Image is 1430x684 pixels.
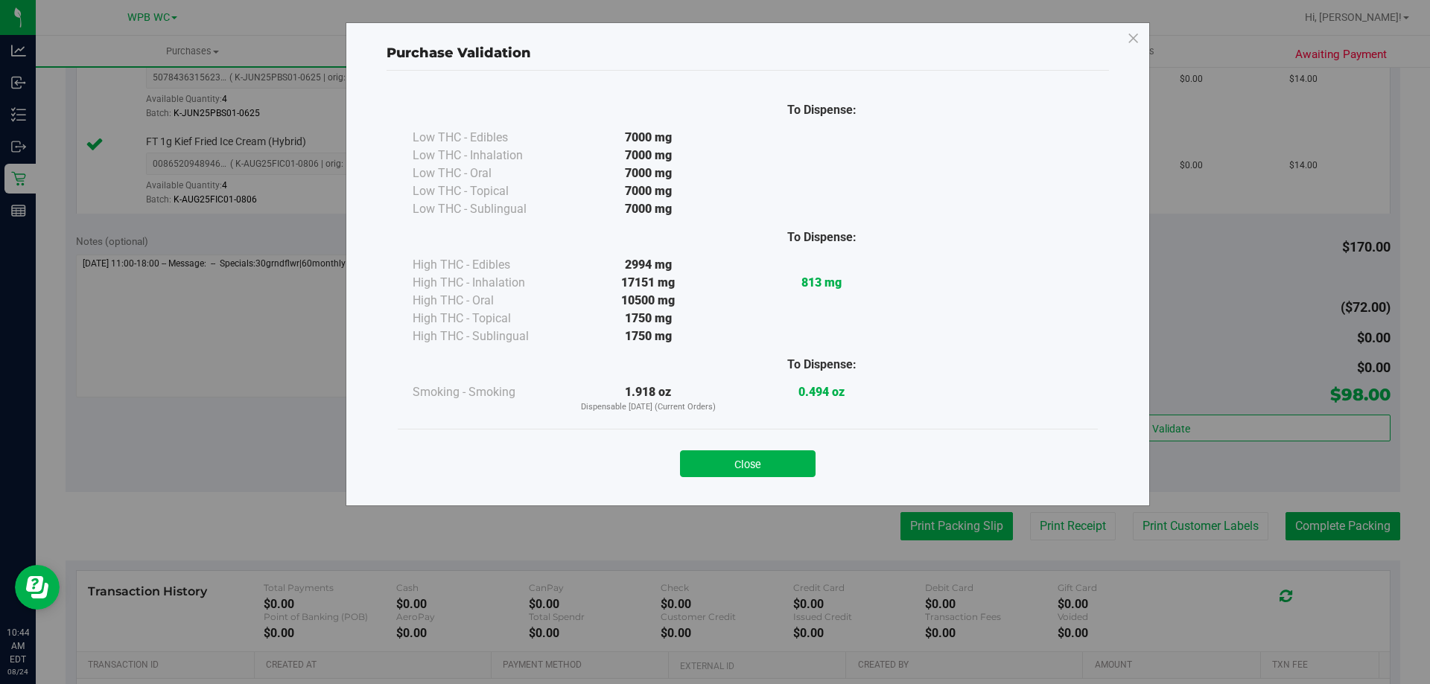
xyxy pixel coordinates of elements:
[562,327,735,345] div: 1750 mg
[562,310,735,327] div: 1750 mg
[562,292,735,310] div: 10500 mg
[562,182,735,200] div: 7000 mg
[413,292,562,310] div: High THC - Oral
[735,228,909,246] div: To Dispense:
[413,327,562,345] div: High THC - Sublingual
[413,129,562,147] div: Low THC - Edibles
[562,401,735,414] p: Dispensable [DATE] (Current Orders)
[413,200,562,218] div: Low THC - Sublingual
[387,45,531,61] span: Purchase Validation
[413,147,562,164] div: Low THC - Inhalation
[735,356,909,374] div: To Dispense:
[680,450,816,477] button: Close
[413,182,562,200] div: Low THC - Topical
[562,200,735,218] div: 7000 mg
[15,565,60,610] iframe: Resource center
[413,383,562,401] div: Smoking - Smoking
[413,274,562,292] div: High THC - Inhalation
[735,101,909,119] div: To Dispense:
[801,275,842,290] strong: 813 mg
[798,385,845,399] strong: 0.494 oz
[562,164,735,182] div: 7000 mg
[413,164,562,182] div: Low THC - Oral
[562,129,735,147] div: 7000 mg
[413,310,562,327] div: High THC - Topical
[562,383,735,414] div: 1.918 oz
[413,256,562,274] div: High THC - Edibles
[562,256,735,274] div: 2994 mg
[562,147,735,164] div: 7000 mg
[562,274,735,292] div: 17151 mg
